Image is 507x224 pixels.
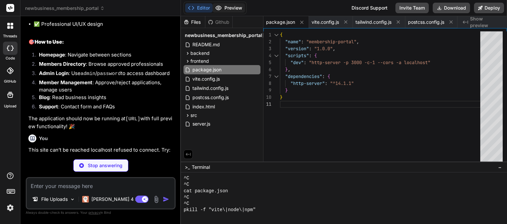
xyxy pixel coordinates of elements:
[263,80,271,87] div: 8
[190,50,210,56] span: backend
[34,51,174,60] li: : Navigate between sections
[330,80,354,86] span: "^14.1.1"
[355,19,391,25] span: tailwind.config.js
[39,135,48,142] h6: You
[263,94,271,101] div: 10
[91,196,141,203] p: [PERSON_NAME] 4 S..
[39,61,86,67] strong: Members Directory
[348,3,391,13] div: Discord Support
[97,71,121,77] code: password
[88,210,100,214] span: privacy
[190,58,209,64] span: frontend
[301,39,304,45] span: :
[263,87,271,94] div: 9
[408,19,444,25] span: postcss.config.js
[81,71,95,77] code: admin
[290,80,325,86] span: "http-server"
[285,46,309,52] span: "version"
[184,175,189,181] span: ^C
[41,196,68,203] p: File Uploads
[28,38,174,46] h2: 🎯
[285,53,309,58] span: "scripts"
[356,39,359,45] span: ,
[285,73,322,79] span: "dependencies"
[304,59,306,65] span: :
[309,59,430,65] span: "http-server -p 3000 -c-1 --cors -a localhost"
[314,46,333,52] span: "1.0.0"
[285,39,301,45] span: "name"
[309,46,312,52] span: :
[28,146,174,169] p: This site can’t be reached localhost refused to connect. Try: Checking the connection Checking th...
[5,202,16,213] img: settings
[39,79,92,86] strong: Member Management
[34,94,174,103] li: : Read business insights
[125,116,140,122] code: [URL]
[3,33,17,39] label: threads
[4,79,16,84] label: GitHub
[285,66,288,72] span: }
[272,31,281,38] div: Click to collapse the range.
[152,196,160,203] img: attachment
[39,70,69,76] strong: Admin Login
[280,94,283,100] span: }
[4,103,17,109] label: Upload
[184,201,189,207] span: ^C
[263,31,271,38] div: 1
[25,5,105,12] span: newbusiness_membership_portal
[263,38,271,45] div: 2
[309,53,312,58] span: :
[190,112,197,119] span: src
[185,3,213,13] button: Editor
[322,73,325,79] span: :
[192,84,229,92] span: tailwind.config.js
[288,66,290,72] span: ,
[184,194,189,201] span: ^C
[39,52,65,58] strong: Homepage
[192,103,216,111] span: index.html
[181,19,205,25] div: Files
[395,3,429,13] button: Invite Team
[333,46,335,52] span: ,
[185,164,190,170] span: >_
[327,73,330,79] span: {
[263,101,271,108] div: 11
[263,45,271,52] div: 3
[266,19,295,25] span: package.json
[314,53,317,58] span: {
[290,59,304,65] span: "dev"
[498,164,502,170] span: −
[34,79,174,94] li: : Approve/reject applications, manage users
[280,32,283,38] span: {
[272,73,281,80] div: Click to collapse the range.
[88,162,122,169] p: Stop answering
[184,207,255,213] span: pkill -f "vite\|node\|npm"
[285,87,288,93] span: }
[474,3,504,13] button: Deploy
[263,73,271,80] div: 7
[263,59,271,66] div: 5
[163,196,169,203] img: icon
[470,16,502,29] span: Show preview
[192,41,220,49] span: README.md
[325,80,327,86] span: :
[213,3,245,13] button: Preview
[82,196,89,203] img: Claude 4 Sonnet
[263,66,271,73] div: 6
[184,181,189,188] span: ^C
[192,93,229,101] span: postcss.config.js
[39,103,58,110] strong: Support
[272,52,281,59] div: Click to collapse the range.
[34,60,174,70] li: : Browse approved professionals
[34,20,174,28] li: ✅ Professional UI/UX design
[70,197,75,202] img: Pick Models
[263,52,271,59] div: 4
[184,188,228,194] span: cat package.json
[39,94,50,100] strong: Blog
[306,39,356,45] span: "membership-portal"
[26,209,176,216] p: Always double-check its answers. Your in Bind
[6,56,15,61] label: code
[497,162,503,172] button: −
[192,120,211,128] span: server.js
[34,70,174,79] li: : Use / to access dashboard
[312,19,339,25] span: vite.config.js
